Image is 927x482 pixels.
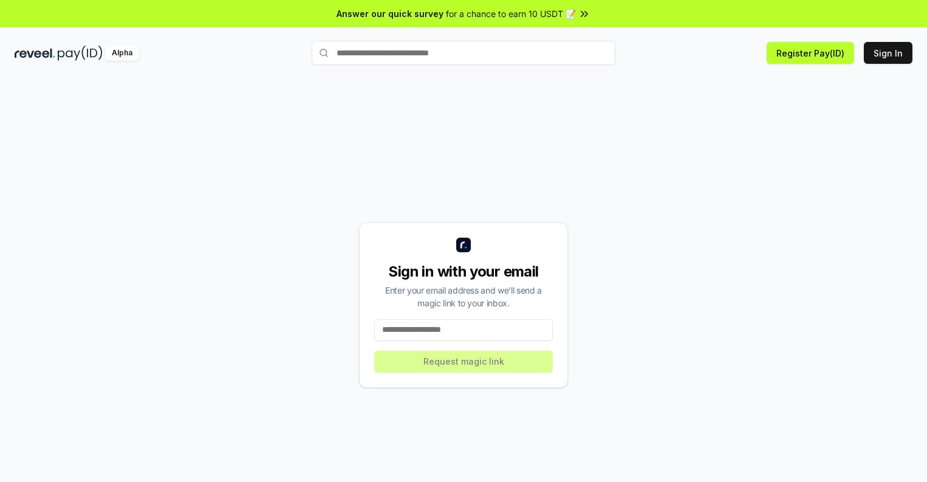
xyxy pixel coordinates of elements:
span: for a chance to earn 10 USDT 📝 [446,7,576,20]
img: reveel_dark [15,46,55,61]
div: Sign in with your email [374,262,553,281]
span: Answer our quick survey [337,7,443,20]
img: pay_id [58,46,103,61]
button: Sign In [864,42,912,64]
button: Register Pay(ID) [767,42,854,64]
div: Enter your email address and we’ll send a magic link to your inbox. [374,284,553,309]
img: logo_small [456,238,471,252]
div: Alpha [105,46,139,61]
